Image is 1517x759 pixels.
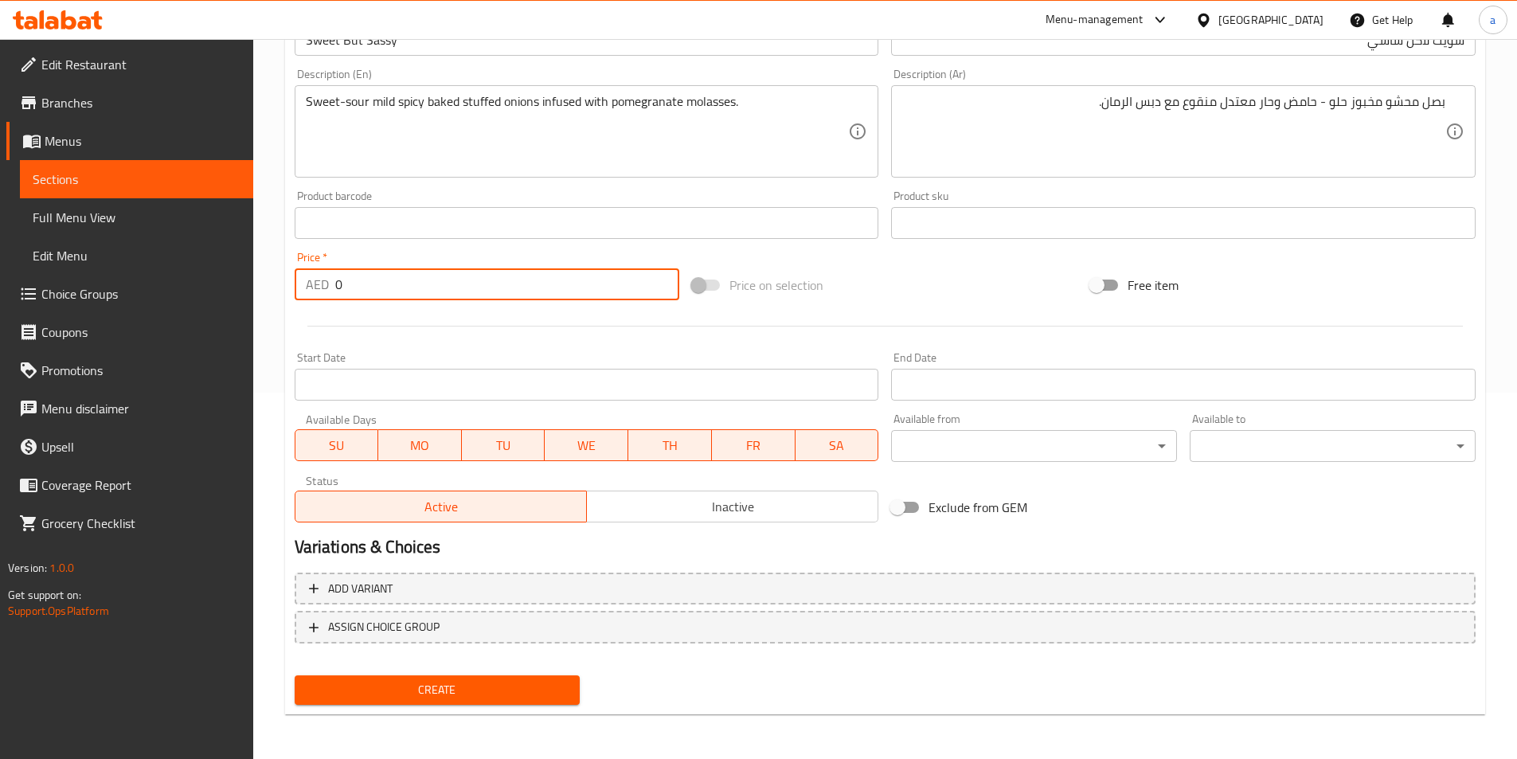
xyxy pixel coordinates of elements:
[33,246,240,265] span: Edit Menu
[1190,430,1476,462] div: ​
[302,495,581,518] span: Active
[593,495,872,518] span: Inactive
[628,429,712,461] button: TH
[1128,276,1179,295] span: Free item
[6,466,253,504] a: Coverage Report
[468,434,539,457] span: TU
[41,284,240,303] span: Choice Groups
[1218,11,1323,29] div: [GEOGRAPHIC_DATA]
[6,275,253,313] a: Choice Groups
[45,131,240,151] span: Menus
[295,429,379,461] button: SU
[545,429,628,461] button: WE
[295,611,1476,644] button: ASSIGN CHOICE GROUP
[33,170,240,189] span: Sections
[6,45,253,84] a: Edit Restaurant
[307,680,568,700] span: Create
[6,428,253,466] a: Upsell
[1490,11,1495,29] span: a
[718,434,789,457] span: FR
[41,361,240,380] span: Promotions
[891,430,1177,462] div: ​
[295,573,1476,605] button: Add variant
[41,475,240,495] span: Coverage Report
[41,514,240,533] span: Grocery Checklist
[295,535,1476,559] h2: Variations & Choices
[1046,10,1144,29] div: Menu-management
[41,323,240,342] span: Coupons
[41,93,240,112] span: Branches
[41,399,240,418] span: Menu disclaimer
[796,429,879,461] button: SA
[33,208,240,227] span: Full Menu View
[328,579,393,599] span: Add variant
[729,276,823,295] span: Price on selection
[6,389,253,428] a: Menu disclaimer
[891,207,1476,239] input: Please enter product sku
[295,24,879,56] input: Enter name En
[335,268,680,300] input: Please enter price
[6,351,253,389] a: Promotions
[6,504,253,542] a: Grocery Checklist
[41,55,240,74] span: Edit Restaurant
[6,84,253,122] a: Branches
[306,94,849,170] textarea: Sweet-sour mild spicy baked stuffed onions infused with pomegranate molasses.
[41,437,240,456] span: Upsell
[302,434,373,457] span: SU
[6,122,253,160] a: Menus
[929,498,1027,517] span: Exclude from GEM
[586,491,878,522] button: Inactive
[385,434,455,457] span: MO
[802,434,873,457] span: SA
[20,237,253,275] a: Edit Menu
[8,558,47,578] span: Version:
[462,429,545,461] button: TU
[49,558,74,578] span: 1.0.0
[8,601,109,621] a: Support.OpsPlatform
[20,160,253,198] a: Sections
[6,313,253,351] a: Coupons
[712,429,796,461] button: FR
[295,207,879,239] input: Please enter product barcode
[635,434,706,457] span: TH
[295,491,587,522] button: Active
[306,275,329,294] p: AED
[902,94,1445,170] textarea: بصل محشو مخبوز حلو - حامض وحار معتدل منقوع مع دبس الرمان.
[891,24,1476,56] input: Enter name Ar
[20,198,253,237] a: Full Menu View
[295,675,581,705] button: Create
[378,429,462,461] button: MO
[328,617,440,637] span: ASSIGN CHOICE GROUP
[8,585,81,605] span: Get support on:
[551,434,622,457] span: WE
